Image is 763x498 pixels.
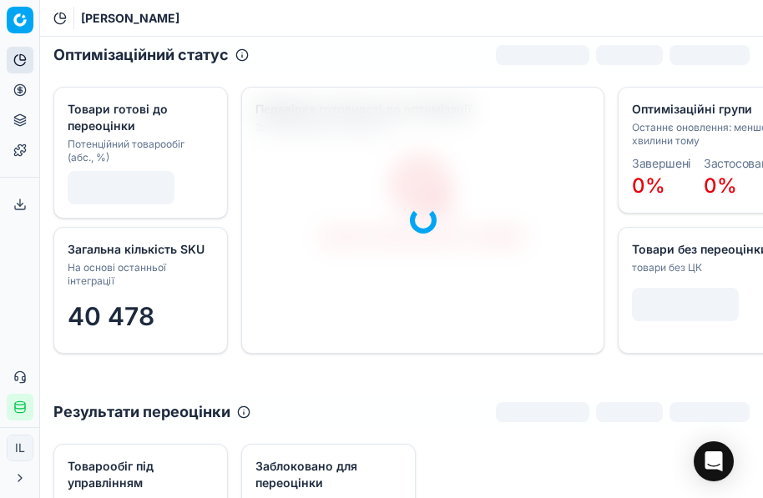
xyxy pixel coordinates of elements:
span: 0% [632,174,665,198]
div: Товарообіг під управлінням [68,458,210,491]
span: [PERSON_NAME] [81,10,179,27]
div: Загальна кількість SKU [68,241,210,258]
span: IL [8,435,33,460]
nav: breadcrumb [81,10,179,27]
div: Потенційний товарообіг (абс., %) [68,138,210,164]
h2: Результати переоцінки [53,400,230,424]
div: На основі останньої інтеграції [68,261,210,288]
div: Заблоковано для переоцінки [255,458,398,491]
h2: Оптимізаційний статус [53,43,229,67]
div: Open Intercom Messenger [694,441,734,481]
dt: Завершені [632,158,690,169]
div: Товари готові до переоцінки [68,101,210,134]
button: IL [7,435,33,461]
span: 40 478 [68,301,154,331]
span: 0% [704,174,737,198]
